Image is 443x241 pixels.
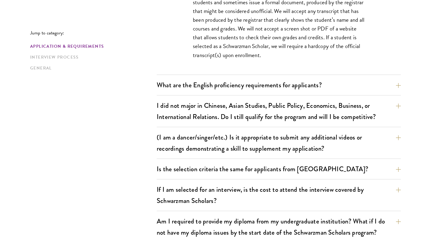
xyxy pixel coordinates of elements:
button: What are the English proficiency requirements for applicants? [157,78,401,92]
button: Is the selection criteria the same for applicants from [GEOGRAPHIC_DATA]? [157,162,401,176]
button: Am I required to provide my diploma from my undergraduate institution? What if I do not have my d... [157,214,401,239]
button: If I am selected for an interview, is the cost to attend the interview covered by Schwarzman Scho... [157,183,401,207]
a: Application & Requirements [30,43,153,50]
a: General [30,65,153,71]
p: Jump to category: [30,30,157,36]
a: Interview Process [30,54,153,60]
button: (I am a dancer/singer/etc.) Is it appropriate to submit any additional videos or recordings demon... [157,130,401,155]
button: I did not major in Chinese, Asian Studies, Public Policy, Economics, Business, or International R... [157,99,401,124]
